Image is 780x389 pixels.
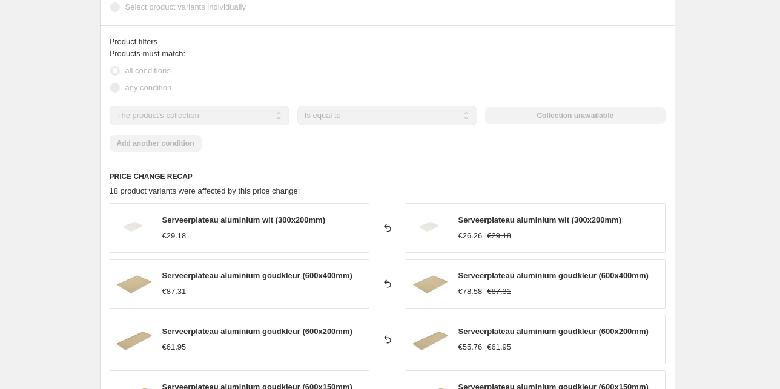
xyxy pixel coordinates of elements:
div: Product filters [110,36,666,48]
h6: PRICE CHANGE RECAP [110,172,666,181]
span: Serveerplateau aluminium goudkleur (600x400mm) [162,271,352,280]
img: 64992-5_3_80x.jpg [412,266,449,302]
img: 64990_2_80x.jpg [412,210,449,246]
div: €55.76 [458,341,483,353]
strike: €61.95 [487,341,511,353]
span: 18 product variants were affected by this price change: [110,186,300,195]
strike: €29.18 [487,230,511,242]
img: 64992-4_2_80x.jpg [116,321,153,358]
span: Serveerplateau aluminium goudkleur (600x400mm) [458,271,649,280]
strike: €87.31 [487,286,511,298]
span: Serveerplateau aluminium goudkleur (600x200mm) [162,327,352,336]
img: 64992-5_3_80x.jpg [116,266,153,302]
div: €26.26 [458,230,483,242]
span: Serveerplateau aluminium wit (300x200mm) [458,215,622,224]
span: any condition [125,83,172,92]
div: €61.95 [162,341,187,353]
img: 64990_2_80x.jpg [116,210,153,246]
div: €29.18 [162,230,187,242]
div: €87.31 [162,286,187,298]
span: Serveerplateau aluminium goudkleur (600x200mm) [458,327,649,336]
span: all conditions [125,66,171,75]
span: Products must match: [110,49,186,58]
div: €78.58 [458,286,483,298]
span: Select product variants individually [125,2,246,11]
img: 64992-4_2_80x.jpg [412,321,449,358]
span: Serveerplateau aluminium wit (300x200mm) [162,215,326,224]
